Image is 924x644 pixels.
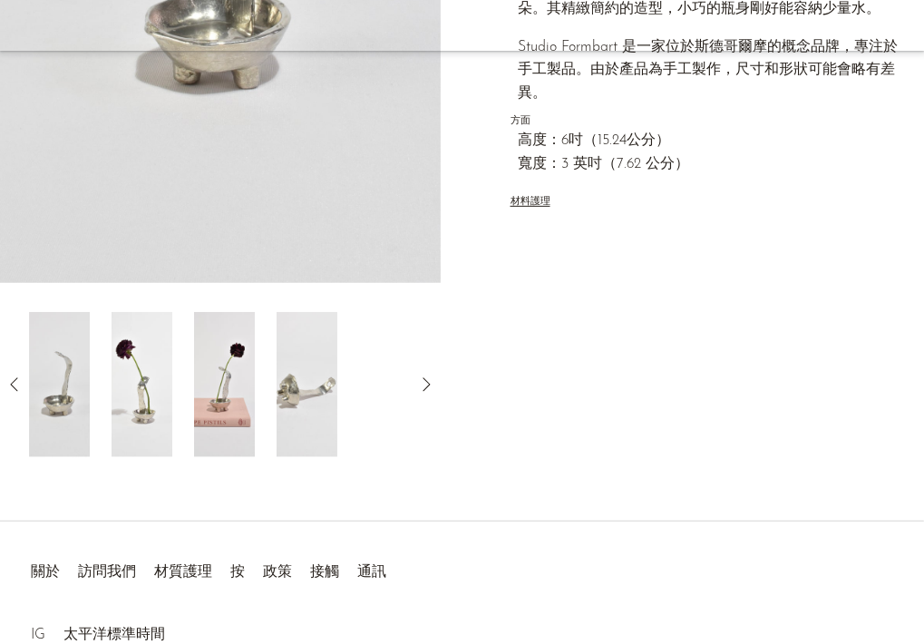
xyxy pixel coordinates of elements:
a: 太平洋標準時間 [63,628,165,642]
a: 通訊 [357,565,386,580]
a: 政策 [263,565,292,580]
a: IG [31,628,45,642]
img: 最喜歡的花瓶 [29,312,90,457]
img: 最喜歡的花瓶 [277,312,337,457]
font: 高度：6吋（15.24公分） [518,133,670,148]
a: 接觸 [310,565,339,580]
font: 由於產品為手工製作，尺寸和形狀可能會略有差異。 [518,63,895,101]
a: 材質護理 [154,565,212,580]
font: 寬度：3 英吋（7.62 公分） [518,157,689,171]
img: 最喜歡的花瓶 [194,312,255,457]
ul: 快速連結 [22,551,395,585]
font: 材料護理 [511,197,550,207]
img: 最喜歡的花瓶 [112,312,172,457]
button: 材料護理 [511,196,550,210]
a: 關於 [31,565,60,580]
a: 訪問我們 [78,565,136,580]
a: 按 [230,565,245,580]
font: 方面 [511,116,530,126]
